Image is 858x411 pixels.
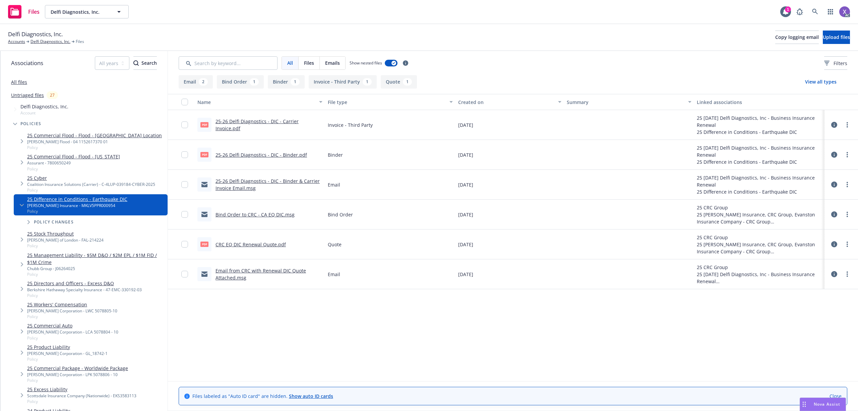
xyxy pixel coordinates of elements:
[823,31,850,44] button: Upload files
[27,293,142,298] span: Policy
[458,99,554,106] div: Created on
[800,398,846,411] button: Nova Assist
[794,75,847,89] button: View all types
[843,121,851,129] a: more
[328,151,343,158] span: Binder
[27,280,142,287] a: 25 Directors and Officers - Excess D&O
[823,34,850,40] span: Upload files
[843,270,851,278] a: more
[403,78,412,86] div: 1
[216,118,299,132] a: 25-26 Delfi Diagnostics - DIC - Carrier Invoice.pdf
[51,8,109,15] span: Delfi Diagnostics, Inc.
[27,252,165,266] a: 25 Management Liability - $5M D&O / $2M EPL / $1M FID / $1M Crime
[199,78,208,86] div: 2
[11,59,43,67] span: Associations
[843,240,851,248] a: more
[20,122,42,126] span: Policies
[304,59,314,66] span: Files
[287,59,293,66] span: All
[834,60,847,67] span: Filters
[808,5,822,18] a: Search
[27,365,128,372] a: 25 Commercial Package - Worldwide Package
[28,9,40,14] span: Files
[328,181,340,188] span: Email
[697,204,822,211] div: 25 CRC Group
[775,31,819,44] button: Copy logging email
[458,181,473,188] span: [DATE]
[830,393,842,400] a: Close
[268,75,305,89] button: Binder
[458,241,473,248] span: [DATE]
[27,237,104,243] div: [PERSON_NAME] of London - FAL-214224
[197,99,315,106] div: Name
[133,60,139,66] svg: Search
[76,39,84,45] span: Files
[250,78,259,86] div: 1
[20,110,68,116] span: Account
[697,271,822,285] div: 25 [DATE] Delfi Diagnostics, Inc - Business Insurance Renewal
[181,241,188,248] input: Toggle Row Selected
[363,78,372,86] div: 1
[567,99,684,106] div: Summary
[133,57,157,69] div: Search
[697,241,822,255] div: 25 [PERSON_NAME] Insurance, CRC Group, Evanston Insurance Company - CRC Group
[328,99,445,106] div: File type
[200,122,208,127] span: pdf
[328,211,353,218] span: Bind Order
[350,60,382,66] span: Show nested files
[181,121,188,128] input: Toggle Row Selected
[8,30,63,39] span: Delfi Diagnostics, Inc.
[839,6,850,17] img: photo
[181,151,188,158] input: Toggle Row Selected
[27,372,128,377] div: [PERSON_NAME] Corporation - LPK 5078806 - 10
[34,220,74,224] span: Policy changes
[27,308,117,314] div: [PERSON_NAME] Corporation - LWC 5078805-10
[27,344,108,351] a: 25 Product Liability
[27,399,136,404] span: Policy
[216,211,295,218] a: Bind Order to CRC - CA EQ DIC.msg
[27,230,104,237] a: 25 Stock Throughput
[20,103,68,110] span: Delfi Diagnostics, Inc.
[697,234,822,241] div: 25 CRC Group
[697,158,822,165] div: 25 Difference in Conditions - Earthquake DIC
[27,377,128,383] span: Policy
[328,241,342,248] span: Quote
[8,39,25,45] a: Accounts
[30,39,70,45] a: Delfi Diagnostics, Inc.
[697,129,822,136] div: 25 Difference in Conditions - Earthquake DIC
[564,94,694,110] button: Summary
[793,5,806,18] a: Report a Bug
[27,132,162,139] a: 25 Commercial Flood - Flood - [GEOGRAPHIC_DATA] Location
[785,6,791,12] div: 1
[697,211,822,225] div: 25 [PERSON_NAME] Insurance, CRC Group, Evanston Insurance Company - CRC Group
[5,2,42,21] a: Files
[27,153,120,160] a: 25 Commercial Flood - Flood - [US_STATE]
[697,144,822,158] div: 25 [DATE] Delfi Diagnostics, Inc - Business Insurance Renewal
[775,34,819,40] span: Copy logging email
[216,152,307,158] a: 25-26 Delfi Diagnostics - DIC - Binder.pdf
[27,335,118,341] span: Policy
[824,60,847,67] span: Filters
[27,243,104,249] span: Policy
[27,139,162,145] div: [PERSON_NAME] Flood - 04 1152617370 01
[27,166,120,172] span: Policy
[181,271,188,277] input: Toggle Row Selected
[381,75,417,89] button: Quote
[697,114,822,129] div: 25 [DATE] Delfi Diagnostics, Inc - Business Insurance Renewal
[328,271,340,278] span: Email
[27,301,117,308] a: 25 Workers' Compensation
[289,393,333,399] a: Show auto ID cards
[458,121,473,129] span: [DATE]
[27,351,108,356] div: [PERSON_NAME] Corporation - GL_18742-1
[27,174,155,182] a: 25 Cyber
[181,181,188,188] input: Toggle Row Selected
[458,271,473,278] span: [DATE]
[179,75,213,89] button: Email
[455,94,564,110] button: Created on
[843,151,851,159] a: more
[325,94,455,110] button: File type
[27,145,162,150] span: Policy
[216,178,320,191] a: 25-26 Delfi Diagnostics - DIC - Binder & Carrier Invoice Email.msg
[200,152,208,157] span: pdf
[697,188,822,195] div: 25 Difference in Conditions - Earthquake DIC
